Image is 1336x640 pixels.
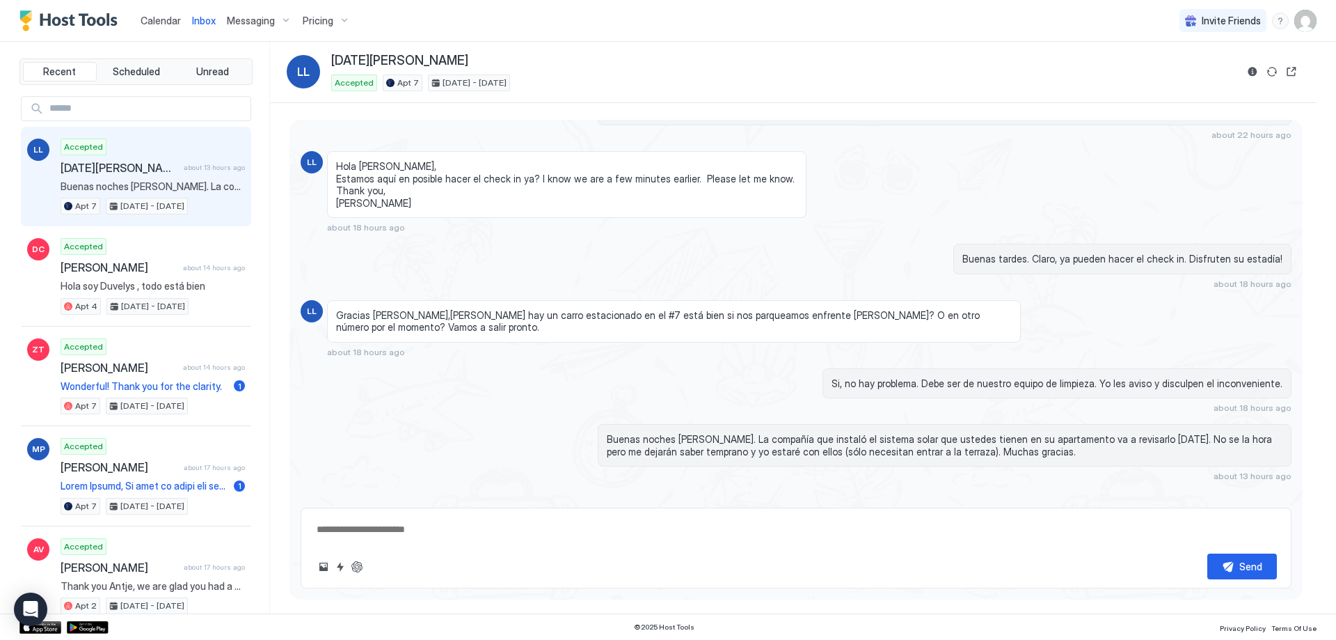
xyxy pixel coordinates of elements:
button: Sync reservation [1264,63,1280,80]
span: about 13 hours ago [184,163,245,172]
span: about 22 hours ago [1211,130,1291,140]
span: Accepted [64,240,103,253]
a: Google Play Store [67,621,109,634]
span: [PERSON_NAME] [61,260,177,274]
span: AV [33,543,44,556]
span: about 18 hours ago [1214,279,1291,289]
span: Apt 7 [75,200,97,212]
div: User profile [1294,10,1317,32]
button: Send [1207,554,1277,579]
a: App Store [19,621,61,634]
div: tab-group [19,58,253,85]
span: [PERSON_NAME] [61,361,177,375]
span: Accepted [64,141,103,153]
span: Hola soy Duvelys , todo está bien [61,280,245,292]
span: [DATE] - [DATE] [120,500,184,513]
span: Calendar [141,15,181,26]
span: [PERSON_NAME] [61,561,178,575]
div: menu [1272,13,1289,29]
span: © 2025 Host Tools [634,623,694,632]
span: ZT [32,343,45,356]
button: Scheduled [100,62,173,81]
span: LL [297,63,310,80]
button: Open reservation [1283,63,1300,80]
span: Accepted [64,540,103,553]
span: Apt 7 [75,400,97,412]
input: Input Field [44,97,250,120]
span: Apt 4 [75,300,97,313]
span: Buenas noches [PERSON_NAME]. La compañía que instaló el sistema solar que ustedes tienen en su ap... [607,433,1282,458]
span: Unread [196,65,229,78]
span: about 18 hours ago [1214,403,1291,413]
span: Hola [PERSON_NAME], Estamos aquí en posible hacer el check in ya? I know we are a few minutes ear... [336,160,797,209]
span: Wonderful! Thank you for the clarity. [61,380,228,393]
span: [DATE] - [DATE] [443,77,507,89]
span: [DATE][PERSON_NAME] [331,53,468,69]
span: about 13 hours ago [1214,471,1291,481]
span: Inbox [192,15,216,26]
span: Apt 2 [75,600,97,612]
span: LL [33,143,43,156]
span: about 17 hours ago [184,563,245,572]
span: Privacy Policy [1220,624,1266,632]
span: Buenas tardes. Claro, ya pueden hacer el check in. Disfruten su estadía! [962,253,1282,265]
span: [DATE][PERSON_NAME] [61,161,178,175]
a: Privacy Policy [1220,620,1266,634]
button: Unread [175,62,249,81]
span: Si, no hay problema. Debe ser de nuestro equipo de limpieza. Yo les aviso y disculpen el inconven... [832,377,1282,390]
span: [PERSON_NAME] [61,460,178,474]
span: Pricing [303,15,333,27]
button: Recent [23,62,97,81]
span: LL [307,305,317,318]
div: Send [1239,559,1262,574]
span: about 14 hours ago [183,363,245,372]
button: Upload image [315,559,332,575]
a: Terms Of Use [1271,620,1317,634]
span: Invite Friends [1202,15,1261,27]
span: Accepted [335,77,374,89]
span: 1 [238,481,241,491]
span: [DATE] - [DATE] [120,200,184,212]
a: Calendar [141,13,181,28]
span: Apt 7 [75,500,97,513]
span: Buenas noches [PERSON_NAME]. La compañía que instaló el sistema solar que ustedes tienen en su ap... [61,180,245,193]
span: Apt 7 [397,77,419,89]
a: Host Tools Logo [19,10,124,31]
span: [DATE] - [DATE] [120,600,184,612]
span: 1 [238,381,241,391]
button: Quick reply [332,559,349,575]
span: Thank you Antje, we are glad you had a good stay. Safe travels! [61,580,245,593]
span: about 14 hours ago [183,263,245,272]
span: about 18 hours ago [327,222,405,233]
span: DC [32,243,45,256]
span: Messaging [227,15,275,27]
button: Reservation information [1244,63,1261,80]
div: Open Intercom Messenger [14,593,47,626]
button: ChatGPT Auto Reply [349,559,365,575]
span: Accepted [64,440,103,453]
span: Recent [43,65,76,78]
span: [DATE] - [DATE] [121,300,185,313]
span: Lorem Ipsumd, Si amet co adipi eli sed doeiusmo tem INCI UTL Etdol Magn/Aliqu Enimadmin ve qui No... [61,480,228,492]
span: about 17 hours ago [184,463,245,472]
span: Terms Of Use [1271,624,1317,632]
span: Accepted [64,341,103,353]
span: Gracias [PERSON_NAME],[PERSON_NAME] hay un carro estacionado en el #7 está bien si nos parqueamos... [336,309,1012,334]
span: MP [32,443,45,455]
span: about 18 hours ago [327,347,405,357]
span: [DATE] - [DATE] [120,400,184,412]
span: LL [307,156,317,169]
a: Inbox [192,13,216,28]
span: Scheduled [113,65,160,78]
